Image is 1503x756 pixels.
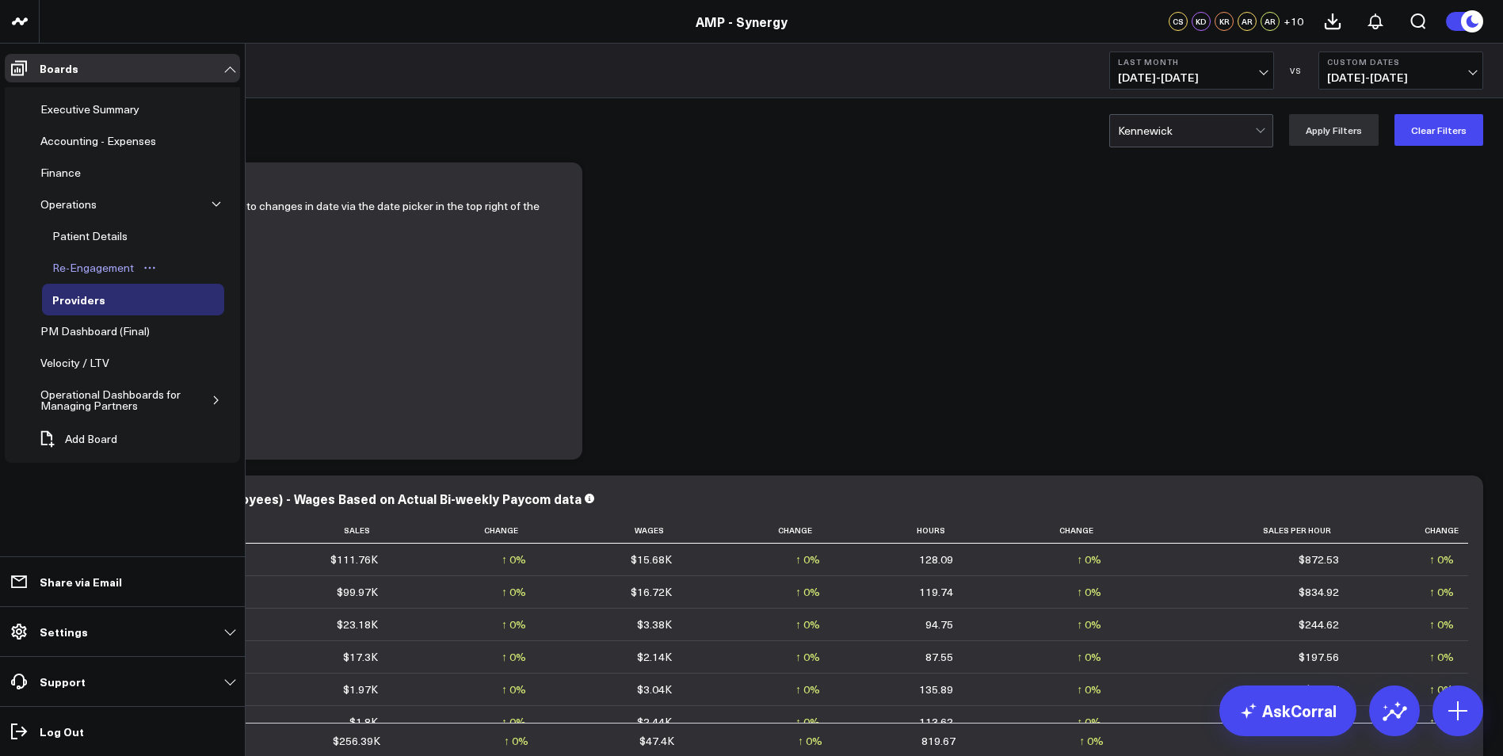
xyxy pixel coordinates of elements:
div: ↑ 0% [1077,552,1101,567]
div: Providers [48,290,109,309]
div: ↑ 0% [1429,584,1454,600]
div: ↑ 0% [1077,584,1101,600]
p: Log Out [40,725,84,738]
div: $16.72K [631,584,672,600]
div: ↑ 0% [1077,682,1101,697]
div: ↑ 0% [798,733,822,749]
a: PM Dashboard (Final)Open board menu [30,315,184,347]
a: Executive SummaryOpen board menu [30,94,174,125]
div: $47.4K [639,733,674,749]
div: KD [1192,12,1211,31]
div: ↑ 0% [795,649,820,665]
div: 819.67 [921,733,956,749]
div: ↑ 0% [502,552,526,567]
div: ↑ 0% [1077,617,1101,632]
div: ↑ 0% [795,682,820,697]
span: Add Board [65,433,117,445]
div: $2.44K [637,714,672,730]
div: Reports in this section will respond to changes in date via the date picker in the top right of t... [71,197,570,444]
div: ↑ 0% [502,584,526,600]
div: Re-Engagement [48,258,138,277]
div: 87.55 [925,649,953,665]
div: $1.8K [349,714,378,730]
div: $834.92 [1299,584,1339,600]
div: 113.62 [919,714,953,730]
b: Last Month [1118,57,1265,67]
div: $3.38K [637,617,672,632]
div: $2.14K [637,649,672,665]
div: 128.09 [919,552,953,567]
a: FinanceOpen board menu [30,157,115,189]
div: AR [1261,12,1280,31]
div: $17.3K [343,649,378,665]
th: Change [392,517,540,544]
div: Provider Summary (All Employees) - Wages Based on Actual Bi-weekly Paycom data [71,490,582,507]
div: 119.74 [919,584,953,600]
div: ↑ 0% [504,733,528,749]
button: Add Board [30,422,125,456]
button: Last Month[DATE]-[DATE] [1109,52,1274,90]
span: [DATE] - [DATE] [1327,71,1474,84]
div: 135.89 [919,682,953,697]
th: Sales Per Hour [1116,517,1353,544]
div: ↑ 0% [502,649,526,665]
a: Patient DetailsOpen board menu [42,220,162,252]
a: OperationsOpen board menu [30,189,131,220]
th: Sales [230,517,392,544]
p: Support [40,675,86,688]
div: $256.39K [333,733,380,749]
button: +10 [1284,12,1303,31]
div: AR [1238,12,1257,31]
div: $872.53 [1299,552,1339,567]
b: Custom Dates [1327,57,1474,67]
div: Operational Dashboards for Managing Partners [36,385,188,415]
div: CS [1169,12,1188,31]
div: ↑ 0% [1429,617,1454,632]
div: $15.68K [631,552,672,567]
div: $244.62 [1299,617,1339,632]
div: $197.56 [1299,649,1339,665]
div: $1.97K [343,682,378,697]
div: ↑ 0% [1429,552,1454,567]
div: ↑ 0% [795,552,820,567]
th: Change [1353,517,1468,544]
div: $23.18K [337,617,378,632]
button: Open board menu [138,262,162,274]
th: Change [686,517,834,544]
th: Hours [834,517,967,544]
div: $3.04K [637,682,672,697]
p: Share via Email [40,575,122,588]
div: PM Dashboard (Final) [36,322,154,341]
a: Accounting - ExpensesOpen board menu [30,125,190,157]
span: [DATE] - [DATE] [1118,71,1265,84]
div: Operations [36,195,101,214]
div: ↑ 0% [502,617,526,632]
button: Clear Filters [1394,114,1483,146]
a: Log Out [5,717,240,746]
a: AMP - Synergy [696,13,788,30]
div: Velocity / LTV [36,353,113,372]
div: ↑ 0% [1429,682,1454,697]
div: ↑ 0% [795,617,820,632]
a: ProvidersOpen board menu [42,284,139,315]
div: ↑ 0% [795,584,820,600]
div: $99.97K [337,584,378,600]
div: ↑ 0% [795,714,820,730]
div: KR [1215,12,1234,31]
div: 94.75 [925,617,953,632]
div: Patient Details [48,227,132,246]
p: Settings [40,625,88,638]
a: Velocity / LTVOpen board menu [30,347,143,379]
div: Accounting - Expenses [36,132,160,151]
div: Finance [36,163,85,182]
div: ↑ 0% [1429,649,1454,665]
div: ↑ 0% [1079,733,1104,749]
div: ↑ 0% [1077,714,1101,730]
span: + 10 [1284,16,1303,27]
div: $111.76K [330,552,378,567]
div: ↑ 0% [1077,649,1101,665]
div: $14.47 [1305,682,1339,697]
th: Change [967,517,1116,544]
a: Re-EngagementOpen board menu [42,252,168,284]
a: AskCorral [1219,685,1356,736]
